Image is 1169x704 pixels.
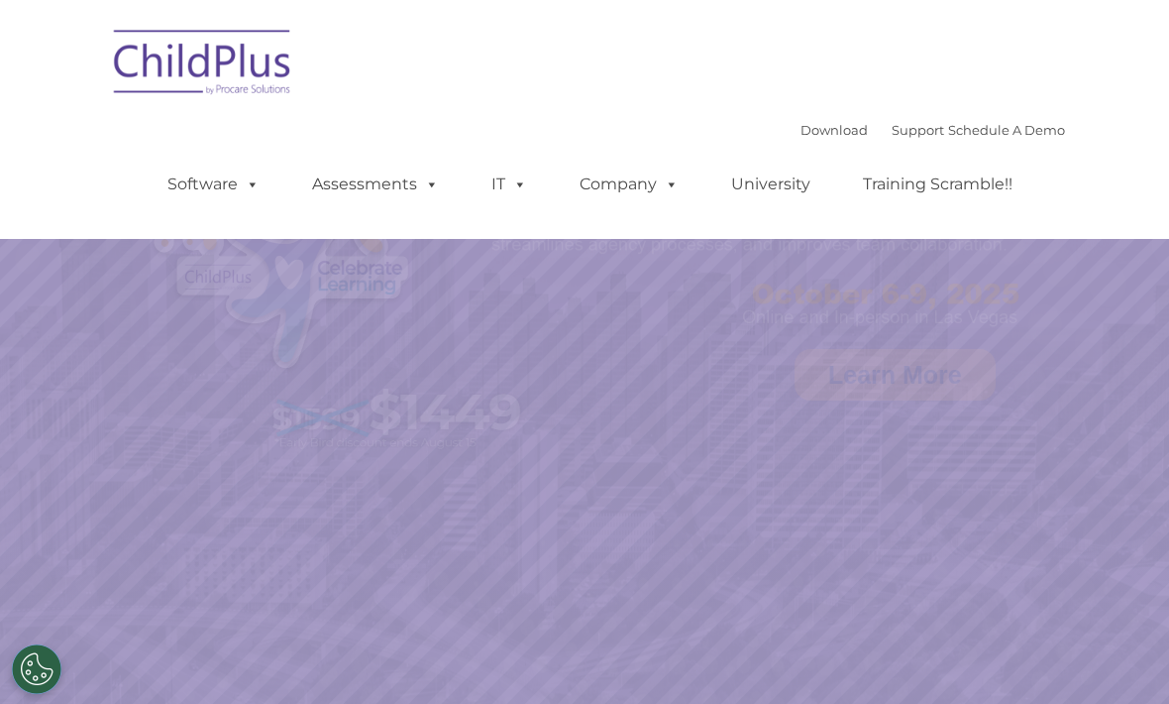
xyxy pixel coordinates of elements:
a: Training Scramble!! [843,165,1032,204]
iframe: Chat Widget [1070,609,1169,704]
img: ChildPlus by Procare Solutions [104,16,302,115]
a: Support [892,122,944,138]
a: University [711,165,830,204]
button: Cookies Settings [12,645,61,694]
a: Learn More [795,349,996,401]
font: | [800,122,1065,138]
a: Company [560,165,698,204]
a: Download [800,122,868,138]
a: Schedule A Demo [948,122,1065,138]
a: Assessments [292,165,459,204]
a: Software [148,165,279,204]
a: IT [472,165,547,204]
